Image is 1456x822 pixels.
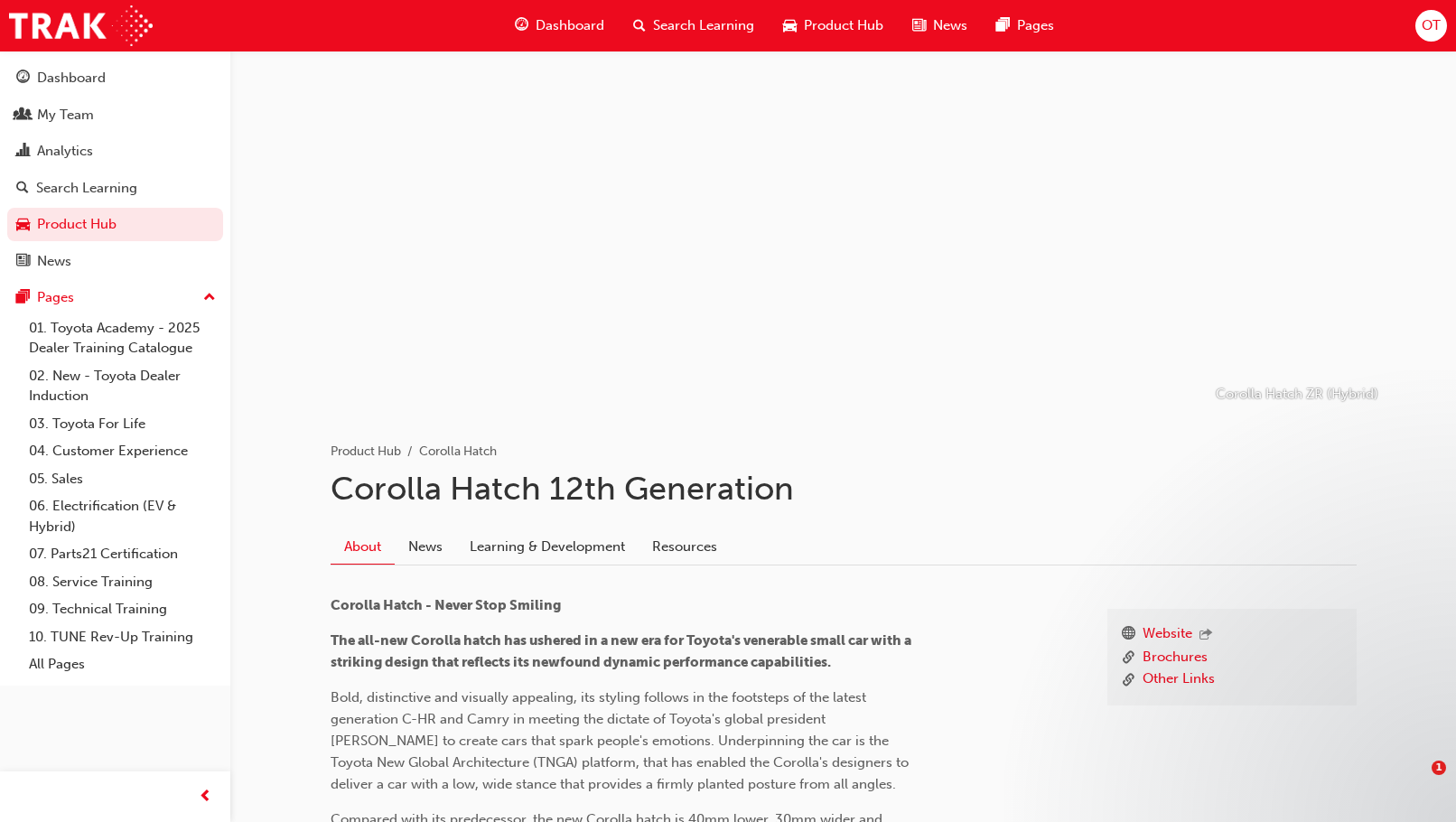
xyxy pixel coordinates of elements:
[22,595,223,623] a: 09. Technical Training
[1216,384,1378,405] p: Corolla Hatch ZR (Hybrid)
[996,14,1010,37] span: pages-icon
[37,251,71,272] div: News
[22,540,223,568] a: 07. Parts21 Certification
[37,68,106,89] div: Dashboard
[7,172,223,205] a: Search Learning
[633,14,646,37] span: search-icon
[783,14,797,37] span: car-icon
[982,7,1069,44] a: pages-iconPages
[653,15,754,36] span: Search Learning
[203,286,216,310] span: up-icon
[7,281,223,314] button: Pages
[16,290,30,306] span: pages-icon
[395,530,456,565] a: News
[22,314,223,362] a: 01. Toyota Academy - 2025 Dealer Training Catalogue
[1395,761,1438,804] iframe: Intercom live chat
[7,245,223,278] a: News
[22,362,223,410] a: 02. New - Toyota Dealer Induction
[16,217,30,233] span: car-icon
[804,15,883,36] span: Product Hub
[7,208,223,241] a: Product Hub
[419,442,497,462] li: Corolla Hatch
[37,141,93,162] div: Analytics
[16,181,29,197] span: search-icon
[1122,623,1135,647] span: www-icon
[1415,10,1447,42] button: OT
[1422,15,1441,36] span: OT
[331,530,395,565] a: About
[22,437,223,465] a: 04. Customer Experience
[769,7,898,44] a: car-iconProduct Hub
[22,650,223,678] a: All Pages
[22,492,223,540] a: 06. Electrification (EV & Hybrid)
[331,689,912,792] span: Bold, distinctive and visually appealing, its styling follows in the footsteps of the latest gene...
[36,178,137,199] div: Search Learning
[16,254,30,270] span: news-icon
[912,14,926,37] span: news-icon
[331,597,561,613] span: Corolla Hatch - Never Stop Smiling
[7,98,223,132] a: My Team
[898,7,982,44] a: news-iconNews
[1432,761,1446,775] span: 1
[1199,628,1212,643] span: outbound-icon
[16,144,30,160] span: chart-icon
[331,444,401,459] a: Product Hub
[331,469,1357,509] h1: Corolla Hatch 12th Generation
[933,15,967,36] span: News
[536,15,604,36] span: Dashboard
[9,5,153,46] img: Trak
[22,623,223,651] a: 10. TUNE Rev-Up Training
[22,568,223,596] a: 08. Service Training
[639,530,731,565] a: Resources
[7,61,223,95] a: Dashboard
[456,530,639,565] a: Learning & Development
[500,7,619,44] a: guage-iconDashboard
[16,107,30,124] span: people-icon
[1143,623,1192,647] a: Website
[22,465,223,493] a: 05. Sales
[619,7,769,44] a: search-iconSearch Learning
[7,135,223,168] a: Analytics
[1017,15,1054,36] span: Pages
[515,14,528,37] span: guage-icon
[37,105,94,126] div: My Team
[331,632,914,670] span: The all-new Corolla hatch has ushered in a new era for Toyota's venerable small car with a striki...
[37,287,74,308] div: Pages
[199,786,212,808] span: prev-icon
[7,58,223,281] button: DashboardMy TeamAnalyticsSearch LearningProduct HubNews
[16,70,30,87] span: guage-icon
[22,410,223,438] a: 03. Toyota For Life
